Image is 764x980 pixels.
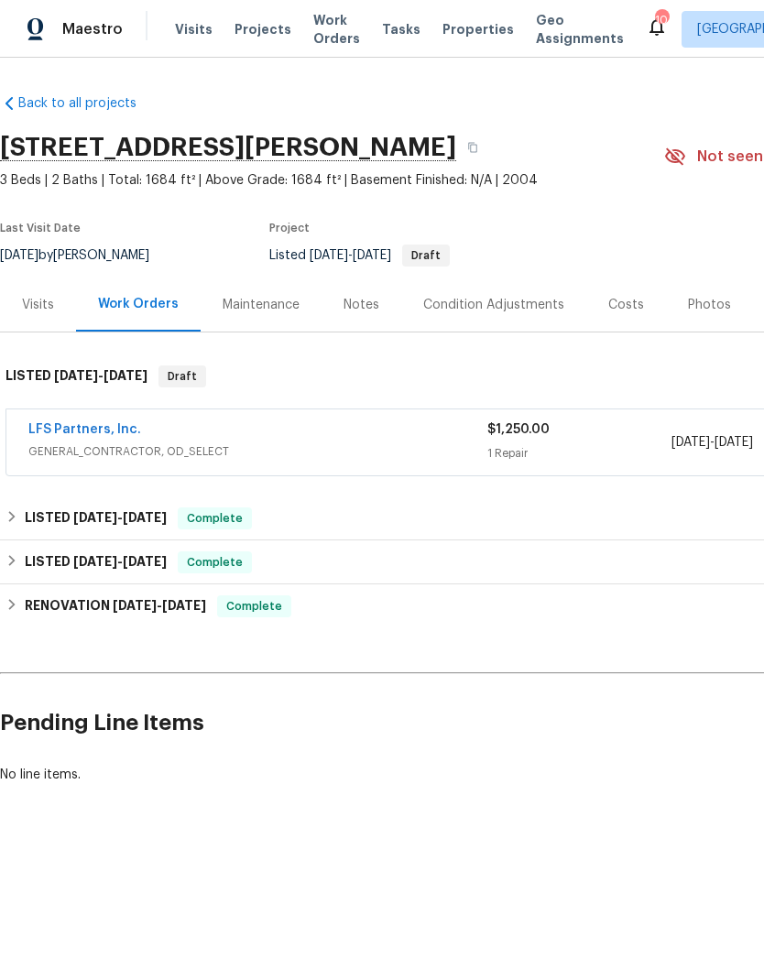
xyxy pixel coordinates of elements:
h6: LISTED [5,365,147,387]
span: Geo Assignments [536,11,624,48]
span: [DATE] [353,249,391,262]
span: [DATE] [123,555,167,568]
span: [DATE] [73,555,117,568]
h6: RENOVATION [25,595,206,617]
a: LFS Partners, Inc. [28,423,141,436]
div: 1 Repair [487,444,671,463]
div: Photos [688,296,731,314]
span: [DATE] [73,511,117,524]
span: - [73,555,167,568]
span: - [73,511,167,524]
span: [DATE] [162,599,206,612]
button: Copy Address [456,131,489,164]
span: Tasks [382,23,420,36]
span: Complete [180,553,250,572]
span: Visits [175,20,213,38]
div: Costs [608,296,644,314]
span: - [54,369,147,382]
span: Work Orders [313,11,360,48]
span: [DATE] [113,599,157,612]
span: - [671,433,753,452]
span: Project [269,223,310,234]
span: Draft [160,367,204,386]
div: Maintenance [223,296,300,314]
span: Properties [442,20,514,38]
span: [DATE] [123,511,167,524]
div: Condition Adjustments [423,296,564,314]
span: Listed [269,249,450,262]
h6: LISTED [25,507,167,529]
h6: LISTED [25,551,167,573]
div: 10 [655,11,668,29]
div: Work Orders [98,295,179,313]
span: [DATE] [671,436,710,449]
div: Notes [344,296,379,314]
span: Draft [404,250,448,261]
span: [DATE] [310,249,348,262]
span: Complete [219,597,289,615]
span: [DATE] [104,369,147,382]
span: Maestro [62,20,123,38]
span: - [310,249,391,262]
span: Projects [235,20,291,38]
span: Complete [180,509,250,528]
span: $1,250.00 [487,423,550,436]
div: Visits [22,296,54,314]
span: GENERAL_CONTRACTOR, OD_SELECT [28,442,487,461]
span: - [113,599,206,612]
span: [DATE] [715,436,753,449]
span: [DATE] [54,369,98,382]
